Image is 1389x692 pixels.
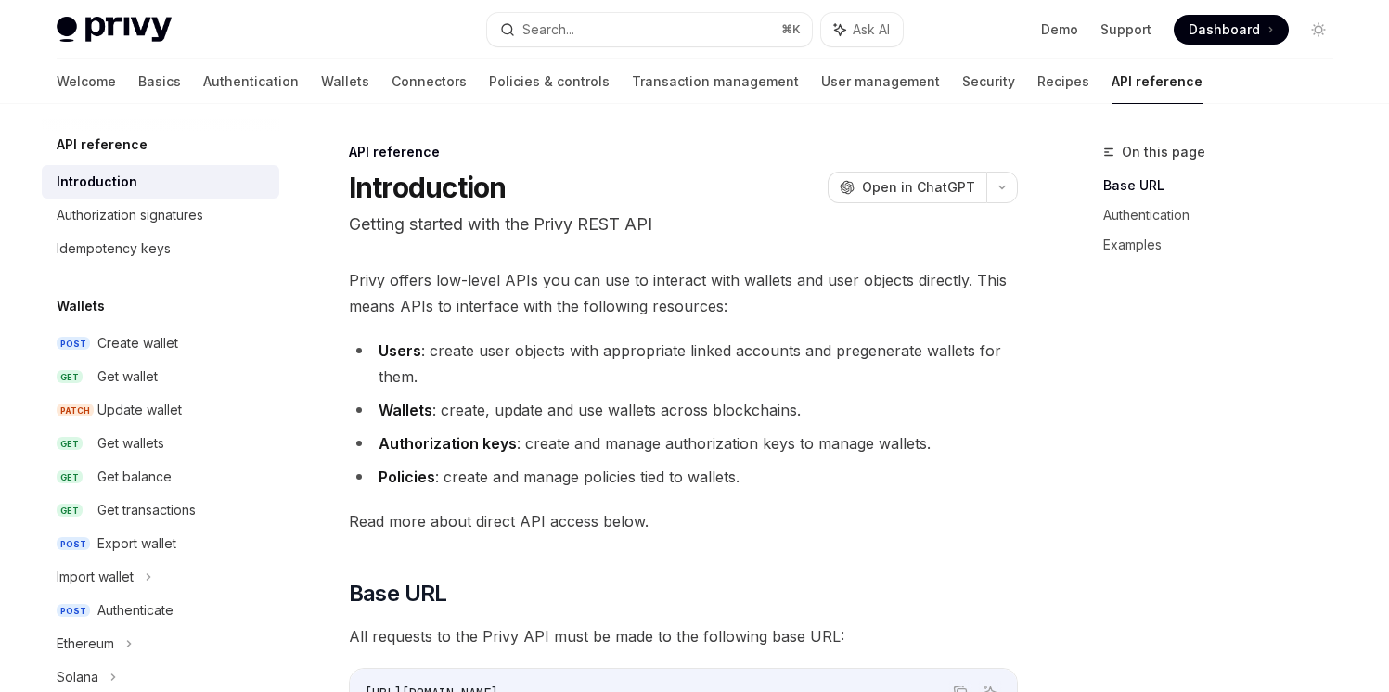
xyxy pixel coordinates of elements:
[1103,171,1348,200] a: Base URL
[487,13,812,46] button: Search...⌘K
[42,527,279,560] a: POSTExport wallet
[57,59,116,104] a: Welcome
[821,59,940,104] a: User management
[349,508,1018,534] span: Read more about direct API access below.
[97,499,196,521] div: Get transactions
[42,393,279,427] a: PATCHUpdate wallet
[379,434,517,453] strong: Authorization keys
[1041,20,1078,39] a: Demo
[57,604,90,618] span: POST
[97,332,178,354] div: Create wallet
[781,22,801,37] span: ⌘ K
[1189,20,1260,39] span: Dashboard
[57,470,83,484] span: GET
[42,199,279,232] a: Authorization signatures
[349,171,507,204] h1: Introduction
[489,59,610,104] a: Policies & controls
[42,493,279,527] a: GETGet transactions
[42,360,279,393] a: GETGet wallet
[1103,200,1348,230] a: Authentication
[57,295,105,317] h5: Wallets
[42,165,279,199] a: Introduction
[821,13,903,46] button: Ask AI
[57,666,98,688] div: Solana
[1100,20,1151,39] a: Support
[57,17,172,43] img: light logo
[379,401,432,419] strong: Wallets
[57,337,90,351] span: POST
[57,204,203,226] div: Authorization signatures
[522,19,574,41] div: Search...
[57,633,114,655] div: Ethereum
[138,59,181,104] a: Basics
[349,143,1018,161] div: API reference
[349,211,1018,237] p: Getting started with the Privy REST API
[862,178,975,197] span: Open in ChatGPT
[57,404,94,417] span: PATCH
[57,370,83,384] span: GET
[57,171,137,193] div: Introduction
[349,623,1018,649] span: All requests to the Privy API must be made to the following base URL:
[57,537,90,551] span: POST
[42,460,279,493] a: GETGet balance
[321,59,369,104] a: Wallets
[57,566,134,588] div: Import wallet
[349,338,1018,390] li: : create user objects with appropriate linked accounts and pregenerate wallets for them.
[57,437,83,451] span: GET
[349,430,1018,456] li: : create and manage authorization keys to manage wallets.
[1174,15,1289,45] a: Dashboard
[97,532,176,555] div: Export wallet
[379,468,435,486] strong: Policies
[379,341,421,360] strong: Users
[97,466,172,488] div: Get balance
[392,59,467,104] a: Connectors
[1037,59,1089,104] a: Recipes
[349,464,1018,490] li: : create and manage policies tied to wallets.
[42,232,279,265] a: Idempotency keys
[42,594,279,627] a: POSTAuthenticate
[203,59,299,104] a: Authentication
[349,397,1018,423] li: : create, update and use wallets across blockchains.
[1122,141,1205,163] span: On this page
[1112,59,1203,104] a: API reference
[632,59,799,104] a: Transaction management
[57,237,171,260] div: Idempotency keys
[97,399,182,421] div: Update wallet
[97,599,174,622] div: Authenticate
[97,365,158,388] div: Get wallet
[962,59,1015,104] a: Security
[1304,15,1333,45] button: Toggle dark mode
[97,432,164,455] div: Get wallets
[828,172,986,203] button: Open in ChatGPT
[349,267,1018,319] span: Privy offers low-level APIs you can use to interact with wallets and user objects directly. This ...
[349,579,447,609] span: Base URL
[57,504,83,518] span: GET
[853,20,890,39] span: Ask AI
[42,427,279,460] a: GETGet wallets
[1103,230,1348,260] a: Examples
[42,327,279,360] a: POSTCreate wallet
[57,134,148,156] h5: API reference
